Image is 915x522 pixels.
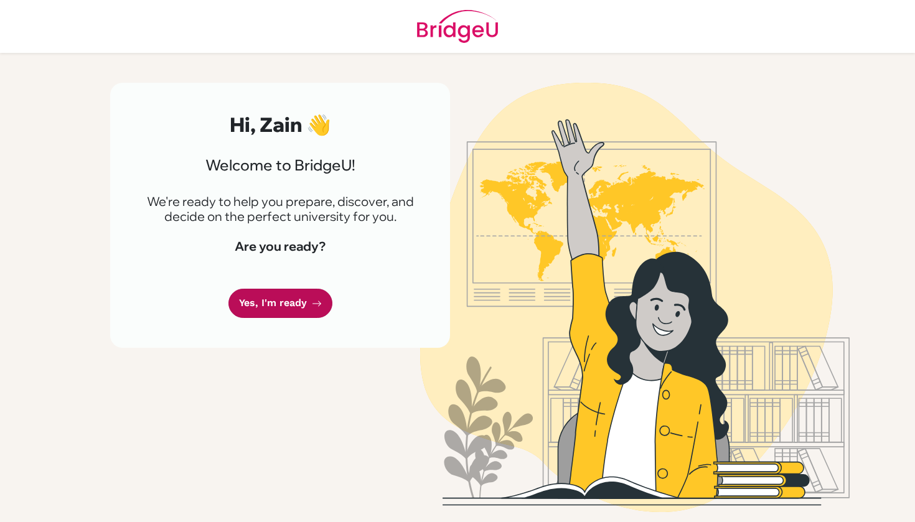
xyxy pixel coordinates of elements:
h2: Hi, Zain 👋 [140,113,420,136]
a: Yes, I'm ready [228,289,332,318]
p: We're ready to help you prepare, discover, and decide on the perfect university for you. [140,194,420,224]
h4: Are you ready? [140,239,420,254]
h3: Welcome to BridgeU! [140,156,420,174]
